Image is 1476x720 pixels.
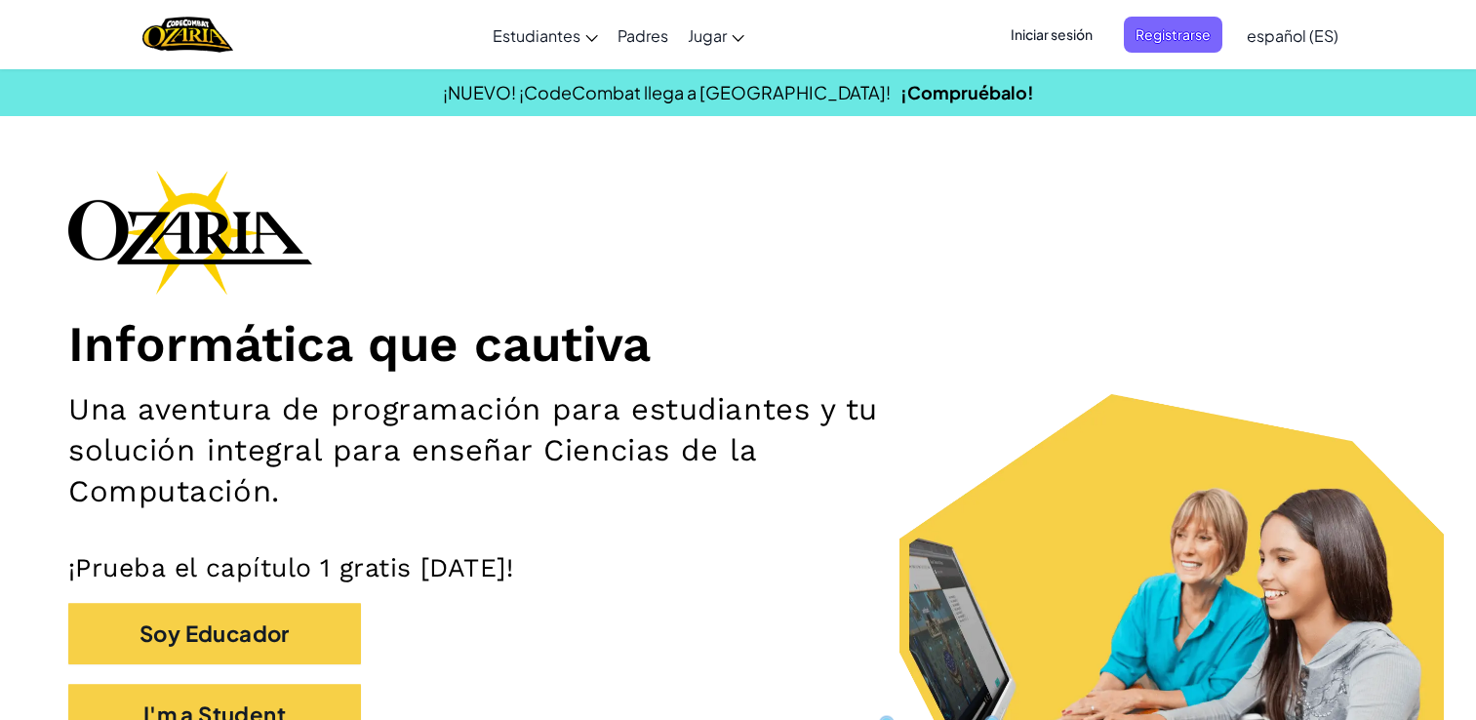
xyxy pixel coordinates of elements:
h2: Una aventura de programación para estudiantes y tu solución integral para enseñar Ciencias de la ... [68,389,966,512]
a: Jugar [678,9,754,61]
a: ¡Compruébalo! [900,81,1034,103]
span: Estudiantes [493,25,580,46]
button: Registrarse [1124,17,1222,53]
a: Estudiantes [483,9,608,61]
span: español (ES) [1247,25,1338,46]
span: ¡NUEVO! ¡CodeCombat llega a [GEOGRAPHIC_DATA]! [443,81,891,103]
button: Iniciar sesión [999,17,1104,53]
a: Ozaria by CodeCombat logo [142,15,233,55]
button: Soy Educador [68,603,361,664]
img: Home [142,15,233,55]
h1: Informática que cautiva [68,314,1408,375]
p: ¡Prueba el capítulo 1 gratis [DATE]! [68,551,1408,583]
a: español (ES) [1237,9,1348,61]
span: Jugar [688,25,727,46]
a: Padres [608,9,678,61]
img: Ozaria branding logo [68,170,312,295]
